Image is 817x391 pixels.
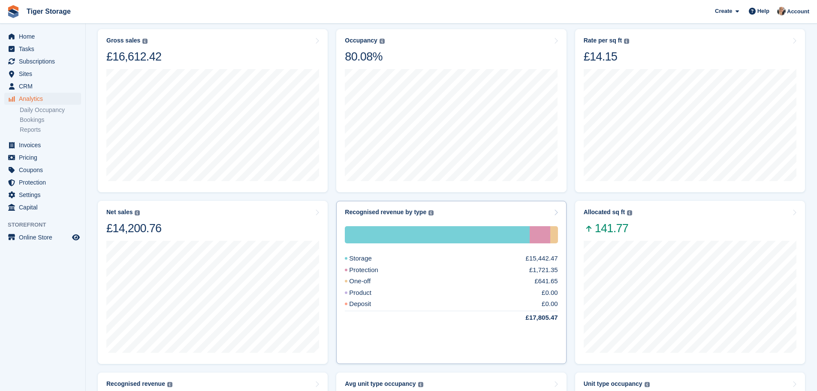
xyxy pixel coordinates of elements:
[345,299,392,309] div: Deposit
[345,265,399,275] div: Protection
[19,30,70,42] span: Home
[345,37,377,44] div: Occupancy
[534,276,558,286] div: £641.65
[167,382,172,387] img: icon-info-grey-7440780725fd019a000dd9b08b2336e03edf1995a4989e88bcd33f0948082b44.svg
[4,201,81,213] a: menu
[4,139,81,151] a: menu
[645,382,650,387] img: icon-info-grey-7440780725fd019a000dd9b08b2336e03edf1995a4989e88bcd33f0948082b44.svg
[542,288,558,298] div: £0.00
[4,55,81,67] a: menu
[526,254,558,264] div: £15,442.47
[106,37,140,44] div: Gross sales
[584,380,642,388] div: Unit type occupancy
[529,265,558,275] div: £1,721.35
[19,201,70,213] span: Capital
[19,43,70,55] span: Tasks
[106,49,161,64] div: £16,612.42
[19,231,70,243] span: Online Store
[345,254,392,264] div: Storage
[23,4,74,18] a: Tiger Storage
[19,189,70,201] span: Settings
[4,93,81,105] a: menu
[8,221,85,229] span: Storefront
[4,164,81,176] a: menu
[19,68,70,80] span: Sites
[715,7,732,15] span: Create
[4,68,81,80] a: menu
[106,209,133,216] div: Net sales
[19,55,70,67] span: Subscriptions
[4,231,81,243] a: menu
[4,176,81,188] a: menu
[787,7,809,16] span: Account
[4,43,81,55] a: menu
[20,106,81,114] a: Daily Occupancy
[19,80,70,92] span: CRM
[4,152,81,164] a: menu
[106,380,165,388] div: Recognised revenue
[4,80,81,92] a: menu
[627,210,632,215] img: icon-info-grey-7440780725fd019a000dd9b08b2336e03edf1995a4989e88bcd33f0948082b44.svg
[542,299,558,309] div: £0.00
[19,164,70,176] span: Coupons
[19,93,70,105] span: Analytics
[584,37,622,44] div: Rate per sq ft
[71,232,81,242] a: Preview store
[135,210,140,215] img: icon-info-grey-7440780725fd019a000dd9b08b2336e03edf1995a4989e88bcd33f0948082b44.svg
[4,30,81,42] a: menu
[777,7,786,15] img: Becky Martin
[757,7,769,15] span: Help
[345,49,384,64] div: 80.08%
[418,382,423,387] img: icon-info-grey-7440780725fd019a000dd9b08b2336e03edf1995a4989e88bcd33f0948082b44.svg
[624,39,629,44] img: icon-info-grey-7440780725fd019a000dd9b08b2336e03edf1995a4989e88bcd33f0948082b44.svg
[345,380,416,388] div: Avg unit type occupancy
[584,209,625,216] div: Allocated sq ft
[345,226,529,243] div: Storage
[550,226,558,243] div: One-off
[19,152,70,164] span: Pricing
[106,221,161,236] div: £14,200.76
[142,39,148,44] img: icon-info-grey-7440780725fd019a000dd9b08b2336e03edf1995a4989e88bcd33f0948082b44.svg
[20,126,81,134] a: Reports
[345,209,426,216] div: Recognised revenue by type
[584,49,629,64] div: £14.15
[4,189,81,201] a: menu
[584,221,632,236] span: 141.77
[19,139,70,151] span: Invoices
[20,116,81,124] a: Bookings
[428,210,434,215] img: icon-info-grey-7440780725fd019a000dd9b08b2336e03edf1995a4989e88bcd33f0948082b44.svg
[345,276,391,286] div: One-off
[380,39,385,44] img: icon-info-grey-7440780725fd019a000dd9b08b2336e03edf1995a4989e88bcd33f0948082b44.svg
[345,288,392,298] div: Product
[505,313,558,323] div: £17,805.47
[530,226,550,243] div: Protection
[19,176,70,188] span: Protection
[7,5,20,18] img: stora-icon-8386f47178a22dfd0bd8f6a31ec36ba5ce8667c1dd55bd0f319d3a0aa187defe.svg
